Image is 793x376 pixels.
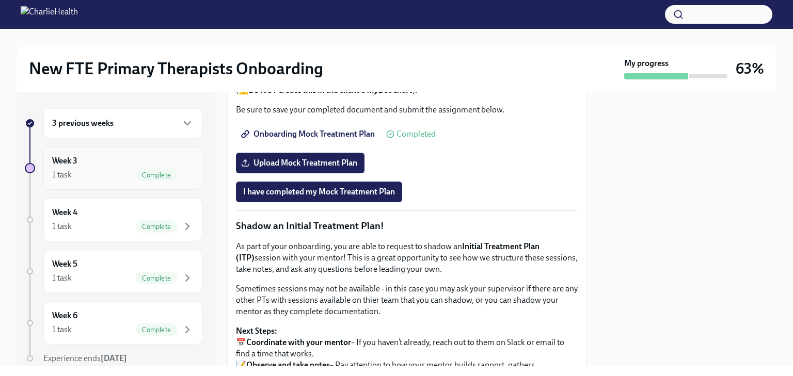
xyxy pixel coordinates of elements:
div: 1 task [52,272,72,284]
h6: Week 4 [52,207,77,218]
strong: Observe and take notes [246,360,330,370]
strong: Do NOT create this in the client's MyDot chart [249,85,413,95]
a: Week 41 taskComplete [25,198,202,241]
p: Shadow an Initial Treatment Plan! [236,219,578,233]
button: I have completed my Mock Treatment Plan [236,182,402,202]
div: 3 previous weeks [43,108,202,138]
span: Onboarding Mock Treatment Plan [243,129,375,139]
span: Complete [136,326,177,334]
span: Complete [136,223,177,231]
span: Upload Mock Treatment Plan [243,158,357,168]
h6: Week 6 [52,310,77,321]
span: Completed [396,130,436,138]
strong: Initial Treatment Plan (ITP) [236,241,540,263]
span: Experience ends [43,353,127,363]
strong: Next Steps: [236,326,277,336]
span: Complete [136,171,177,179]
a: Week 51 taskComplete [25,250,202,293]
p: As part of your onboarding, you are able to request to shadow an session with your mentor! This i... [236,241,578,275]
h6: Week 5 [52,258,77,270]
a: Week 31 taskComplete [25,146,202,190]
strong: Coordinate with your mentor [246,337,351,347]
h3: 63% [736,59,764,78]
div: 1 task [52,221,72,232]
a: Onboarding Mock Treatment Plan [236,124,382,144]
img: CharlieHealth [21,6,78,23]
h6: Week 3 [52,155,77,167]
p: Sometimes sessions may not be available - in this case you may ask your supervisor if there are a... [236,283,578,317]
div: 1 task [52,324,72,335]
strong: [DATE] [101,353,127,363]
h2: New FTE Primary Therapists Onboarding [29,58,323,79]
p: Be sure to save your completed document and submit the assignment below. [236,104,578,116]
span: I have completed my Mock Treatment Plan [243,187,395,197]
label: Upload Mock Treatment Plan [236,153,364,173]
h6: 3 previous weeks [52,118,114,129]
strong: My progress [624,58,669,69]
span: Complete [136,274,177,282]
div: 1 task [52,169,72,181]
a: Week 61 taskComplete [25,301,202,345]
